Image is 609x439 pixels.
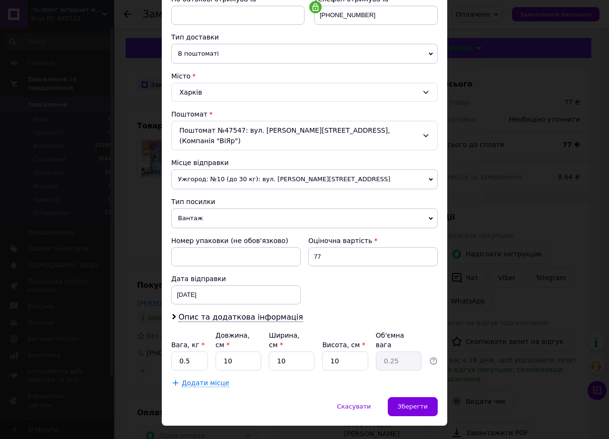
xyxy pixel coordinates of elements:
div: Харків [171,83,438,102]
span: В поштоматі [171,44,438,64]
label: Висота, см [322,341,365,349]
span: Зберегти [398,403,428,410]
span: Додати місце [182,379,229,387]
label: Ширина, см [269,332,299,349]
span: Тип посилки [171,198,215,205]
div: Поштомат №47547: вул. [PERSON_NAME][STREET_ADDRESS], (Компанія "ВіЯр") [171,121,438,150]
div: Місто [171,71,438,81]
div: Об'ємна вага [376,331,422,350]
span: Ужгород: №10 (до 30 кг): вул. [PERSON_NAME][STREET_ADDRESS] [171,169,438,189]
div: Дата відправки [171,274,301,283]
label: Довжина, см [216,332,250,349]
span: Вантаж [171,208,438,228]
label: Вага, кг [171,341,205,349]
input: +380 [314,6,438,25]
div: Номер упаковки (не обов'язково) [171,236,301,245]
span: Скасувати [337,403,371,410]
span: Опис та додаткова інформація [178,312,303,322]
span: Тип доставки [171,33,219,41]
span: Місце відправки [171,159,229,166]
div: Поштомат [171,109,438,119]
div: Оціночна вартість [308,236,438,245]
